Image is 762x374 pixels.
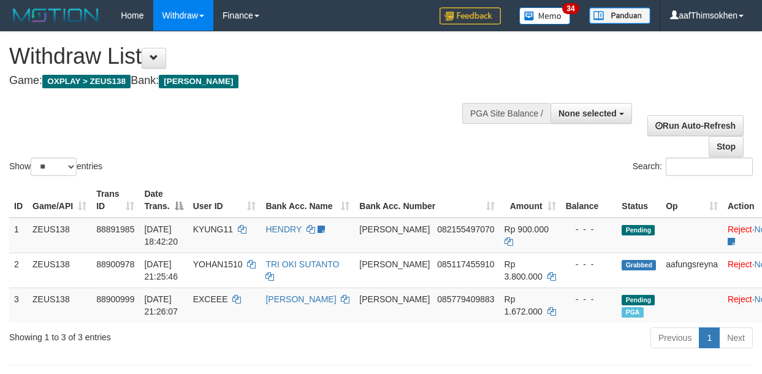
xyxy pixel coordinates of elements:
[709,136,744,157] a: Stop
[566,293,612,305] div: - - -
[188,183,261,218] th: User ID: activate to sort column ascending
[354,183,499,218] th: Bank Acc. Number: activate to sort column ascending
[728,224,752,234] a: Reject
[551,103,632,124] button: None selected
[699,327,720,348] a: 1
[633,158,753,176] label: Search:
[159,75,238,88] span: [PERSON_NAME]
[647,115,744,136] a: Run Auto-Refresh
[9,75,496,87] h4: Game: Bank:
[9,183,28,218] th: ID
[193,294,228,304] span: EXCEEE
[462,103,551,124] div: PGA Site Balance /
[261,183,354,218] th: Bank Acc. Name: activate to sort column ascending
[622,295,655,305] span: Pending
[566,223,612,235] div: - - -
[193,259,243,269] span: YOHAN1510
[359,259,430,269] span: [PERSON_NAME]
[728,294,752,304] a: Reject
[359,224,430,234] span: [PERSON_NAME]
[144,259,178,281] span: [DATE] 21:25:46
[144,294,178,316] span: [DATE] 21:26:07
[96,294,134,304] span: 88900999
[505,259,543,281] span: Rp 3.800.000
[505,224,549,234] span: Rp 900.000
[622,225,655,235] span: Pending
[505,294,543,316] span: Rp 1.672.000
[96,224,134,234] span: 88891985
[519,7,571,25] img: Button%20Memo.svg
[9,6,102,25] img: MOTION_logo.png
[91,183,139,218] th: Trans ID: activate to sort column ascending
[558,109,617,118] span: None selected
[144,224,178,246] span: [DATE] 18:42:20
[437,224,494,234] span: Copy 082155497070 to clipboard
[437,294,494,304] span: Copy 085779409883 to clipboard
[589,7,650,24] img: panduan.png
[28,288,91,322] td: ZEUS138
[265,259,339,269] a: TRI OKI SUTANTO
[9,158,102,176] label: Show entries
[265,224,302,234] a: HENDRY
[562,3,579,14] span: 34
[193,224,233,234] span: KYUNG11
[666,158,753,176] input: Search:
[96,259,134,269] span: 88900978
[617,183,661,218] th: Status
[9,288,28,322] td: 3
[42,75,131,88] span: OXPLAY > ZEUS138
[661,253,723,288] td: aafungsreyna
[661,183,723,218] th: Op: activate to sort column ascending
[31,158,77,176] select: Showentries
[440,7,501,25] img: Feedback.jpg
[28,218,91,253] td: ZEUS138
[139,183,188,218] th: Date Trans.: activate to sort column descending
[650,327,699,348] a: Previous
[719,327,753,348] a: Next
[561,183,617,218] th: Balance
[500,183,561,218] th: Amount: activate to sort column ascending
[566,258,612,270] div: - - -
[9,326,308,343] div: Showing 1 to 3 of 3 entries
[9,44,496,69] h1: Withdraw List
[622,307,643,318] span: Marked by aafchomsokheang
[28,253,91,288] td: ZEUS138
[9,253,28,288] td: 2
[28,183,91,218] th: Game/API: activate to sort column ascending
[9,218,28,253] td: 1
[359,294,430,304] span: [PERSON_NAME]
[622,260,656,270] span: Grabbed
[437,259,494,269] span: Copy 085117455910 to clipboard
[728,259,752,269] a: Reject
[265,294,336,304] a: [PERSON_NAME]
